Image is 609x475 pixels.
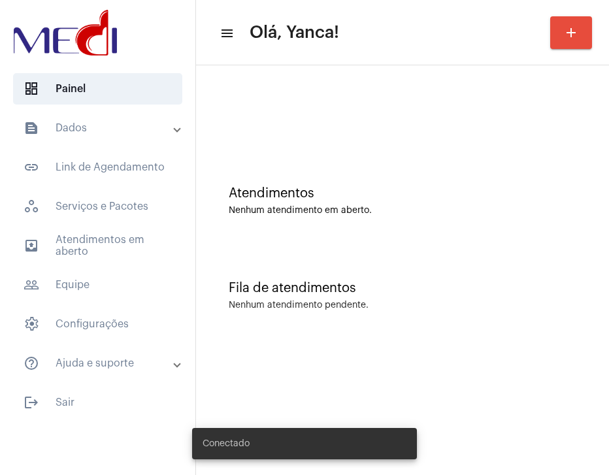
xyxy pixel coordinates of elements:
span: Sair [13,387,182,418]
span: Olá, Yanca! [250,22,339,43]
mat-expansion-panel-header: sidenav iconAjuda e suporte [8,348,195,379]
div: Fila de atendimentos [229,281,576,295]
span: Link de Agendamento [13,152,182,183]
span: Atendimentos em aberto [13,230,182,261]
span: Configurações [13,308,182,340]
div: Nenhum atendimento pendente. [229,301,369,310]
div: Nenhum atendimento em aberto. [229,206,576,216]
span: Serviços e Pacotes [13,191,182,222]
mat-icon: sidenav icon [24,120,39,136]
span: Equipe [13,269,182,301]
div: Atendimentos [229,186,576,201]
span: sidenav icon [24,199,39,214]
mat-panel-title: Dados [24,120,174,136]
span: Painel [13,73,182,105]
span: sidenav icon [24,81,39,97]
mat-expansion-panel-header: sidenav iconDados [8,112,195,144]
span: Conectado [203,437,250,450]
mat-icon: sidenav icon [24,159,39,175]
mat-icon: sidenav icon [24,238,39,254]
mat-panel-title: Ajuda e suporte [24,355,174,371]
mat-icon: sidenav icon [24,395,39,410]
mat-icon: add [563,25,579,41]
img: d3a1b5fa-500b-b90f-5a1c-719c20e9830b.png [10,7,120,59]
mat-icon: sidenav icon [24,355,39,371]
span: sidenav icon [24,316,39,332]
mat-icon: sidenav icon [220,25,233,41]
mat-icon: sidenav icon [24,277,39,293]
